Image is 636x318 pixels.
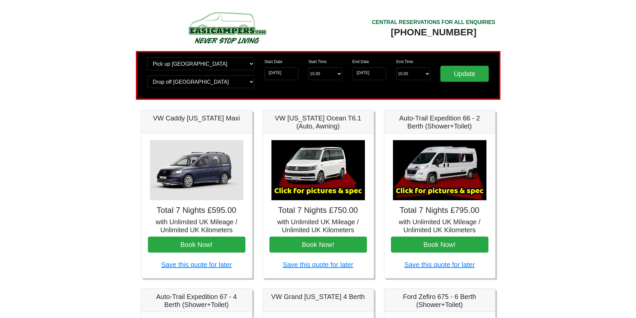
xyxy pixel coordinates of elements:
[283,261,353,268] a: Save this quote for later
[269,206,367,215] h4: Total 7 Nights £750.00
[404,261,475,268] a: Save this quote for later
[396,59,413,65] label: End Time
[269,237,367,253] button: Book Now!
[148,293,245,309] h5: Auto-Trail Expedition 67 - 4 Berth (Shower+Toilet)
[352,67,386,80] input: Return Date
[269,293,367,301] h5: VW Grand [US_STATE] 4 Berth
[161,261,232,268] a: Save this quote for later
[372,26,495,38] div: [PHONE_NUMBER]
[391,293,488,309] h5: Ford Zefiro 675 - 6 Berth (Shower+Toilet)
[164,9,290,46] img: campers-checkout-logo.png
[148,206,245,215] h4: Total 7 Nights £595.00
[391,114,488,130] h5: Auto-Trail Expedition 66 - 2 Berth (Shower+Toilet)
[271,140,365,200] img: VW California Ocean T6.1 (Auto, Awning)
[308,59,327,65] label: Start Time
[148,114,245,122] h5: VW Caddy [US_STATE] Maxi
[391,206,488,215] h4: Total 7 Nights £795.00
[148,237,245,253] button: Book Now!
[148,218,245,234] h5: with Unlimited UK Mileage / Unlimited UK Kilometers
[372,18,495,26] div: CENTRAL RESERVATIONS FOR ALL ENQUIRIES
[264,67,298,80] input: Start Date
[440,66,489,82] input: Update
[269,114,367,130] h5: VW [US_STATE] Ocean T6.1 (Auto, Awning)
[391,218,488,234] h5: with Unlimited UK Mileage / Unlimited UK Kilometers
[269,218,367,234] h5: with Unlimited UK Mileage / Unlimited UK Kilometers
[393,140,486,200] img: Auto-Trail Expedition 66 - 2 Berth (Shower+Toilet)
[264,59,282,65] label: Start Date
[391,237,488,253] button: Book Now!
[352,59,369,65] label: End Date
[150,140,243,200] img: VW Caddy California Maxi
